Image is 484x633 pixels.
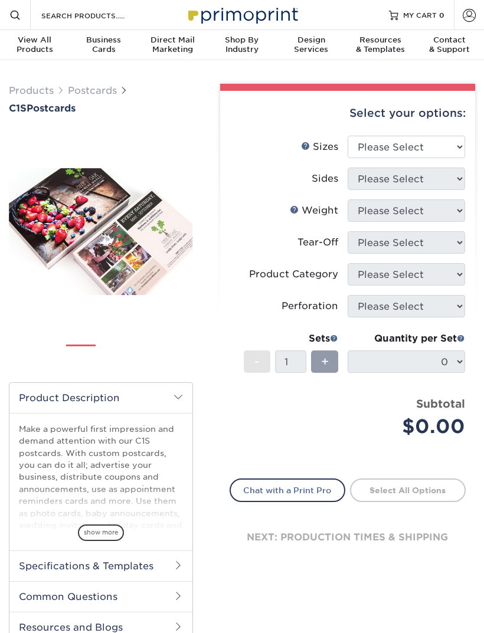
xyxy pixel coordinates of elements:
[106,339,135,369] img: Postcards 02
[244,332,338,346] div: Sets
[277,35,346,54] div: Services
[9,168,193,296] img: C1S 01
[350,478,466,502] a: Select All Options
[138,35,207,54] div: Marketing
[207,35,276,54] div: Industry
[9,103,27,114] span: C1S
[282,299,338,313] div: Perforation
[416,397,465,410] strong: Subtotal
[415,35,484,54] div: & Support
[138,30,207,61] a: Direct MailMarketing
[69,35,138,45] span: Business
[68,85,117,96] a: Postcards
[439,11,444,19] span: 0
[321,353,329,370] span: +
[69,35,138,54] div: Cards
[69,30,138,61] a: BusinessCards
[297,235,338,250] div: Tear-Off
[78,524,124,540] span: show more
[9,103,193,114] h1: Postcards
[348,332,465,346] div: Quantity per Set
[312,172,338,186] div: Sides
[9,85,54,96] a: Products
[138,35,207,45] span: Direct Mail
[415,35,484,45] span: Contact
[254,353,260,370] span: -
[346,35,415,54] div: & Templates
[40,8,155,22] input: SEARCH PRODUCTS.....
[346,35,415,45] span: Resources
[403,10,437,20] span: MY CART
[249,267,338,281] div: Product Category
[230,478,345,502] a: Chat with a Print Pro
[230,91,466,136] div: Select your options:
[230,502,466,573] div: next: production times & shipping
[357,412,465,441] div: $0.00
[9,383,192,413] h2: Product Description
[207,35,276,45] span: Shop By
[277,35,346,45] span: Design
[277,30,346,61] a: DesignServices
[290,204,338,218] div: Weight
[415,30,484,61] a: Contact& Support
[207,30,276,61] a: Shop ByIndustry
[183,2,301,27] img: Primoprint
[66,340,96,370] img: Postcards 01
[301,140,338,154] div: Sizes
[346,30,415,61] a: Resources& Templates
[9,103,193,114] a: C1SPostcards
